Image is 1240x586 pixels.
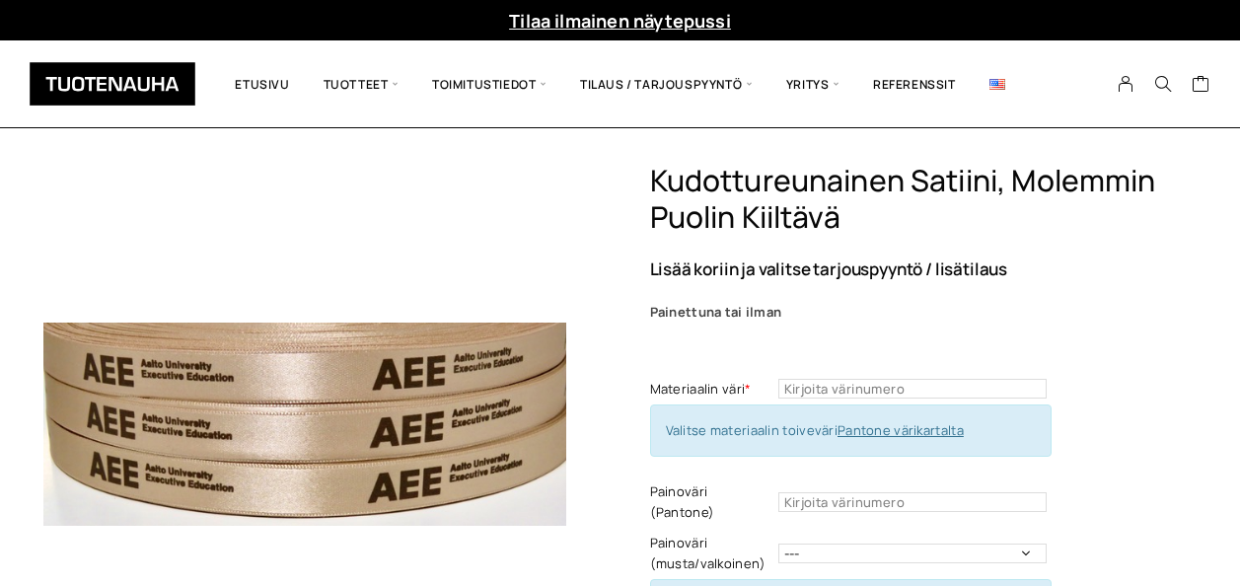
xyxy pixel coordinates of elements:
img: Tuotenauha Oy [30,62,195,106]
input: Kirjoita värinumero [778,492,1047,512]
span: Tuotteet [307,55,415,112]
span: Valitse materiaalin toiveväri [666,421,964,439]
label: Materiaalin väri [650,379,773,400]
h1: Kudottureunainen satiini, molemmin puolin kiiltävä [650,163,1198,236]
b: Painettuna tai ilman [650,303,782,321]
a: Tilaa ilmainen näytepussi [509,9,731,33]
a: Cart [1192,74,1210,98]
span: Yritys [769,55,856,112]
span: Tilaus / Tarjouspyyntö [563,55,769,112]
a: Referenssit [856,55,973,112]
button: Search [1144,75,1182,93]
a: Pantone värikartalta [838,421,964,439]
label: Painoväri (musta/valkoinen) [650,533,773,574]
p: Lisää koriin ja valitse tarjouspyyntö / lisätilaus [650,260,1198,277]
span: Toimitustiedot [415,55,563,112]
img: English [989,79,1005,90]
input: Kirjoita värinumero [778,379,1047,399]
a: My Account [1107,75,1145,93]
label: Painoväri (Pantone) [650,481,773,523]
a: Etusivu [218,55,306,112]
